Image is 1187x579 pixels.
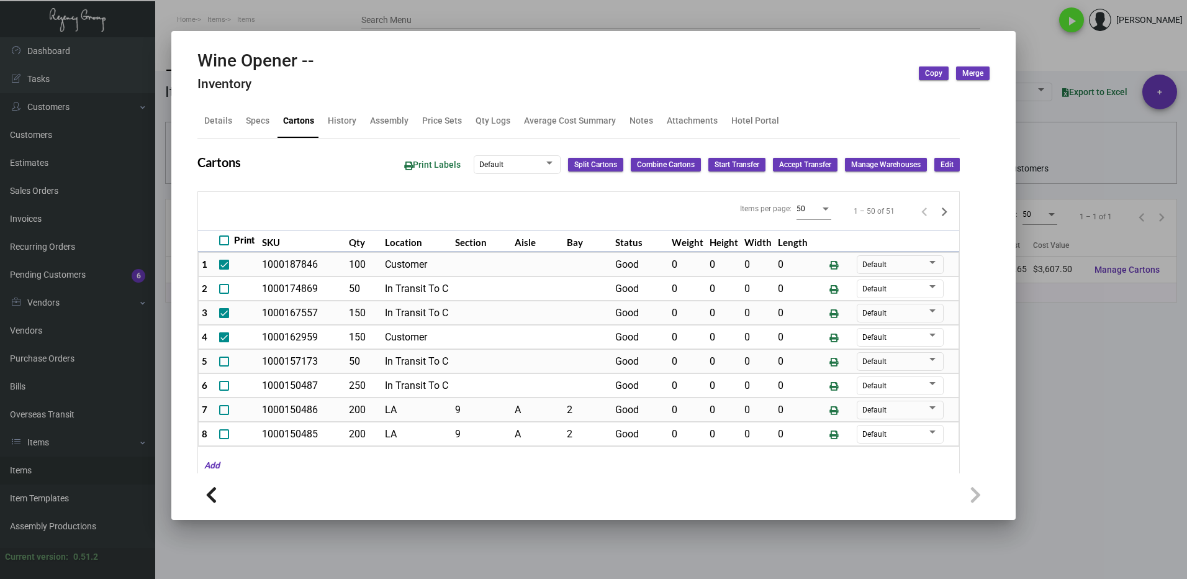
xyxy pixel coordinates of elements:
[574,160,617,170] span: Split Cartons
[568,158,623,171] button: Split Cartons
[741,230,775,252] th: Width
[370,114,408,127] div: Assembly
[914,201,934,221] button: Previous page
[862,406,887,414] span: Default
[202,404,207,415] span: 7
[197,50,314,71] h2: Wine Opener --
[637,160,695,170] span: Combine Cartons
[234,233,255,248] span: Print
[404,160,461,170] span: Print Labels
[862,381,887,390] span: Default
[851,160,921,170] span: Manage Warehouses
[328,114,356,127] div: History
[382,230,453,252] th: Location
[198,459,220,472] mat-hint: Add
[962,68,983,79] span: Merge
[862,430,887,439] span: Default
[779,160,831,170] span: Accept Transfer
[346,230,382,252] th: Qty
[422,114,462,127] div: Price Sets
[612,230,669,252] th: Status
[524,114,616,127] div: Average Cost Summary
[919,66,949,80] button: Copy
[564,230,613,252] th: Bay
[706,230,741,252] th: Height
[202,307,207,318] span: 3
[202,355,207,367] span: 5
[862,285,887,293] span: Default
[941,160,954,170] span: Edit
[246,114,269,127] div: Specs
[862,260,887,269] span: Default
[204,114,232,127] div: Details
[259,230,346,252] th: SKU
[934,158,960,171] button: Edit
[731,114,779,127] div: Hotel Portal
[773,158,837,171] button: Accept Transfer
[394,153,471,176] button: Print Labels
[862,333,887,342] span: Default
[925,68,942,79] span: Copy
[862,357,887,366] span: Default
[775,230,811,252] th: Length
[197,76,314,92] h4: Inventory
[631,158,701,171] button: Combine Cartons
[202,428,207,439] span: 8
[715,160,759,170] span: Start Transfer
[202,258,207,270] span: 1
[452,230,511,252] th: Section
[797,204,831,214] mat-select: Items per page:
[956,66,990,80] button: Merge
[934,201,954,221] button: Next page
[283,114,314,127] div: Cartons
[5,550,68,563] div: Current version:
[862,309,887,317] span: Default
[197,155,241,170] h2: Cartons
[854,206,895,217] div: 1 – 50 of 51
[202,331,207,342] span: 4
[669,230,706,252] th: Weight
[512,230,564,252] th: Aisle
[476,114,510,127] div: Qty Logs
[708,158,765,171] button: Start Transfer
[740,203,792,214] div: Items per page:
[479,160,503,169] span: Default
[73,550,98,563] div: 0.51.2
[845,158,927,171] button: Manage Warehouses
[202,380,207,391] span: 6
[630,114,653,127] div: Notes
[202,283,207,294] span: 2
[797,204,805,213] span: 50
[667,114,718,127] div: Attachments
